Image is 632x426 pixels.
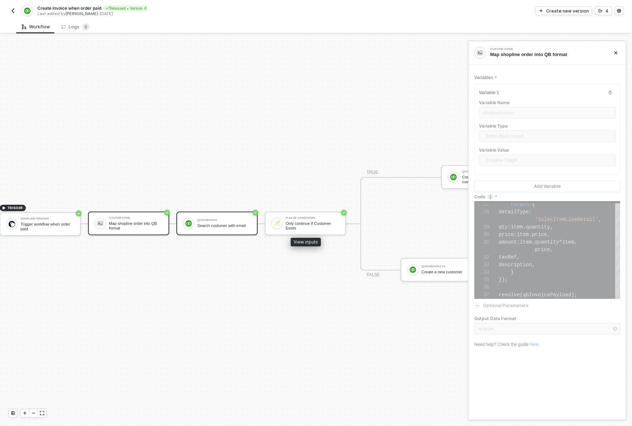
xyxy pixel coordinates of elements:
[532,202,535,207] span: {
[535,217,598,222] span: 'SalesItemLineDetail'
[529,232,532,237] span: .
[22,24,50,30] div: Workflow
[517,239,520,245] span: :
[474,302,620,310] div: Optional Parameters
[104,5,148,11] div: Released • Version 4
[598,217,601,222] span: ,
[499,254,517,260] span: taxRef
[97,220,103,227] img: icon
[9,221,15,227] img: icon
[291,238,321,246] div: View inputs
[421,265,475,268] div: QuickBooks #5
[574,239,577,245] span: .
[535,247,550,253] span: price
[40,411,44,415] span: icon-expand
[475,304,479,308] span: icon-arrow-right-small
[474,269,489,276] div: 34
[479,99,615,106] label: Variable Name
[366,169,378,176] div: TRUE
[477,50,483,56] img: integration-icon
[532,239,535,245] span: .
[474,73,497,82] span: Variables
[197,219,251,222] div: QuickBooks
[571,292,577,298] span: );
[474,208,489,216] div: 28
[595,6,612,15] button: 4
[474,342,620,348] div: Need help? Check the guide .
[474,284,489,291] div: 36
[20,217,74,220] div: Shopline Trigger
[530,342,539,347] a: here
[520,239,532,245] span: item
[31,411,36,415] span: icon-minus
[550,247,553,253] span: ,
[8,205,23,211] span: TRIGGER
[536,6,592,15] button: Create new version
[534,184,561,189] div: Add Variable
[529,209,532,215] span: :
[499,262,532,268] span: description
[76,210,82,216] span: icon-success-page
[617,9,621,13] span: icon-settings
[535,239,559,245] span: quantity
[37,11,315,17] div: Last edited by - [DATE]
[474,223,489,231] div: 29
[341,210,347,216] span: icon-success-page
[499,232,514,237] span: price
[164,210,170,216] span: icon-success-page
[614,51,618,55] span: icon-close
[511,269,514,275] span: }
[197,223,251,228] div: Search customer with email
[526,224,550,230] span: quantity
[82,23,89,31] sup: 0
[286,217,340,219] div: If-Else Conditions
[2,206,6,210] span: icon-play
[508,224,511,230] span: :
[474,254,489,261] div: 32
[499,292,520,298] span: resolve
[547,232,550,237] span: ,
[462,170,516,173] div: QuickBooks #3
[523,292,571,298] span: qbInvoicePayload
[366,272,380,278] div: FALSE
[605,8,609,14] div: 4
[490,48,598,51] div: Custom Code
[488,194,493,200] img: icon-info
[479,90,499,96] div: Variable 1
[474,291,489,299] div: 37
[474,239,489,246] div: 31
[486,131,611,142] span: Entire Block Output
[539,9,543,13] span: icon-play
[517,254,520,260] span: ,
[499,239,517,245] span: amount
[10,8,16,14] img: back
[474,276,489,284] div: 35
[37,5,101,11] span: Create invoice when order paid
[450,174,457,180] img: icon
[499,224,508,230] span: qty
[61,23,89,31] div: Logs
[546,8,589,14] div: Create new version
[109,217,163,219] div: Custom Code
[550,224,553,230] span: ,
[474,261,489,269] div: 33
[486,155,611,166] span: Shopline Trigger
[421,270,475,274] div: Create a new customer
[483,303,529,308] span: Optional Parameters
[109,221,163,230] div: Map shopline order into QB format
[562,239,574,245] span: item
[479,147,615,153] label: Variable Value
[185,220,192,227] img: icon
[523,224,526,230] span: .
[499,209,529,215] span: detailType
[9,6,17,15] button: back
[253,210,258,216] span: icon-success-page
[274,220,280,227] img: icon
[520,292,523,298] span: (
[517,232,529,237] span: item
[499,277,508,283] span: });
[474,181,620,192] button: Add Variable
[474,231,489,239] div: 30
[462,175,516,184] div: Create invoice for existing customer
[511,224,523,230] span: item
